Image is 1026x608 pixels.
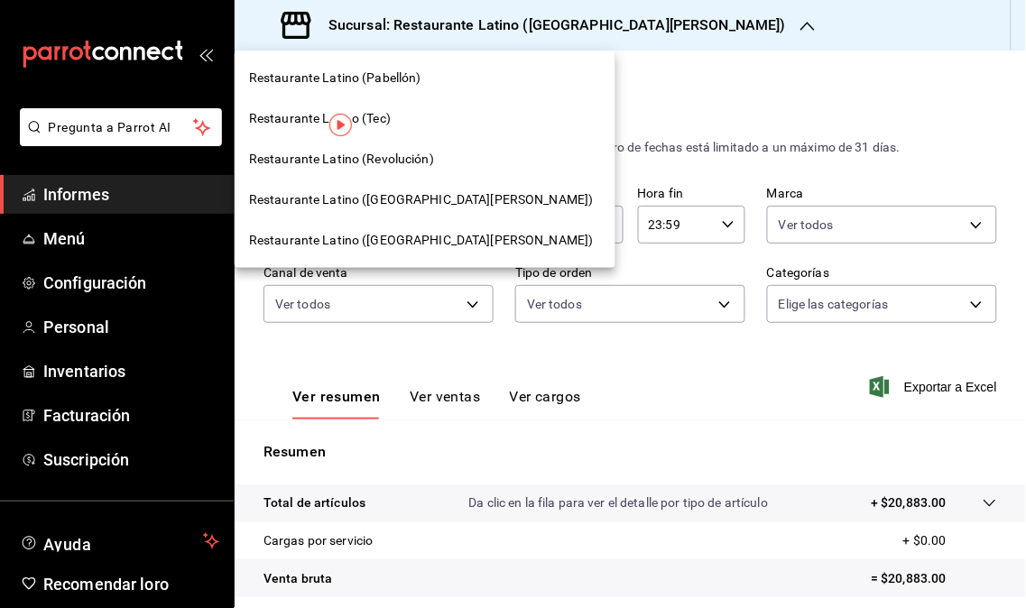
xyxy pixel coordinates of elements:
font: Restaurante Latino ([GEOGRAPHIC_DATA][PERSON_NAME]) [249,233,594,247]
div: Restaurante Latino (Tec) [235,98,615,139]
font: Restaurante Latino (Tec) [249,111,391,125]
font: Restaurante Latino (Revolución) [249,152,434,166]
font: Restaurante Latino (Pabellón) [249,70,421,85]
img: Marcador de información sobre herramientas [329,114,352,136]
div: Restaurante Latino (Pabellón) [235,58,615,98]
font: Restaurante Latino ([GEOGRAPHIC_DATA][PERSON_NAME]) [249,192,594,207]
div: Restaurante Latino ([GEOGRAPHIC_DATA][PERSON_NAME]) [235,220,615,261]
div: Restaurante Latino (Revolución) [235,139,615,180]
div: Restaurante Latino ([GEOGRAPHIC_DATA][PERSON_NAME]) [235,180,615,220]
